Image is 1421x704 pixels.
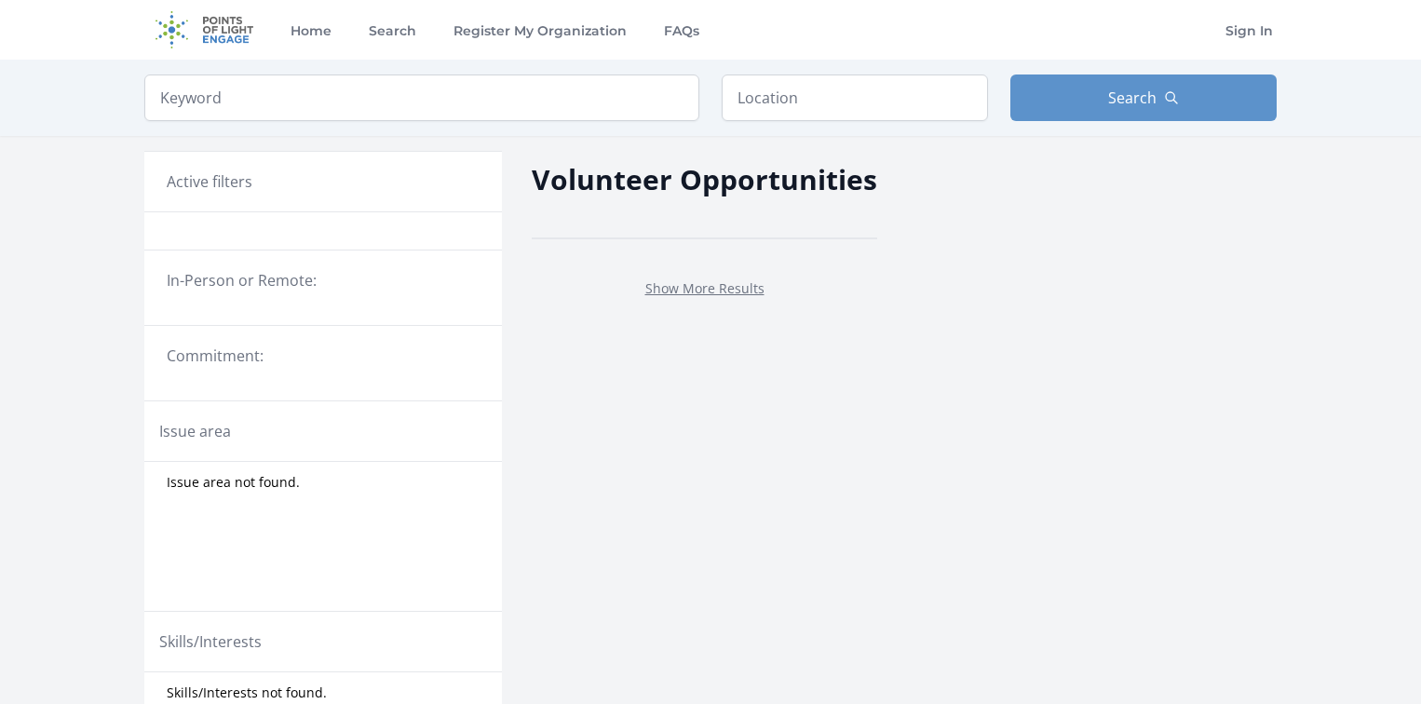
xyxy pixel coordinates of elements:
legend: Issue area [159,420,231,442]
input: Location [722,74,988,121]
input: Keyword [144,74,699,121]
legend: In-Person or Remote: [167,269,480,291]
span: Search [1108,87,1157,109]
h2: Volunteer Opportunities [532,158,877,200]
span: Skills/Interests not found. [167,684,327,702]
h3: Active filters [167,170,252,193]
button: Search [1010,74,1277,121]
legend: Skills/Interests [159,630,262,653]
span: Issue area not found. [167,473,300,492]
a: Show More Results [645,279,765,297]
legend: Commitment: [167,345,480,367]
